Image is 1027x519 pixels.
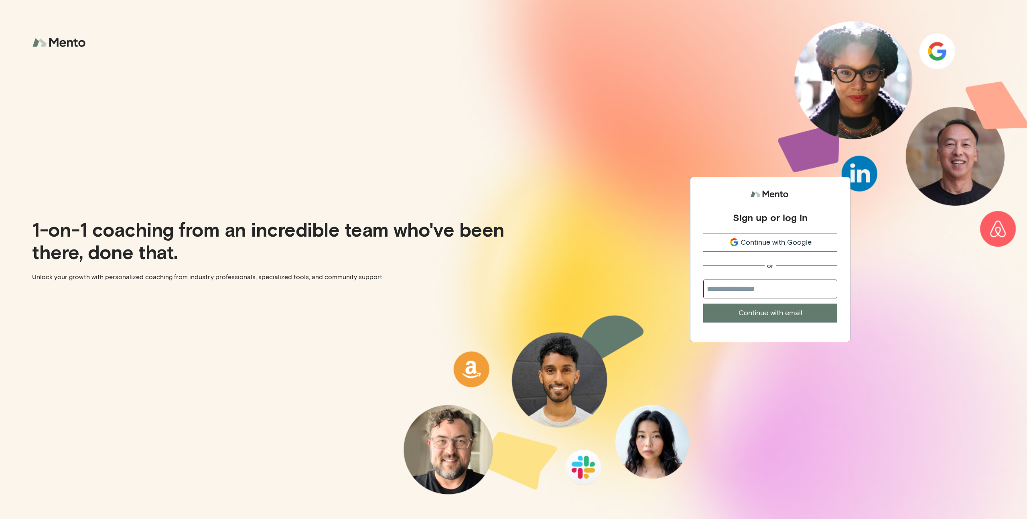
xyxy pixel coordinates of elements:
[32,272,507,282] p: Unlock your growth with personalized coaching from industry professionals, specialized tools, and...
[32,32,88,53] img: logo
[741,237,812,248] span: Continue with Google
[703,233,837,252] button: Continue with Google
[767,262,773,270] div: or
[750,187,790,202] img: logo.svg
[703,304,837,322] button: Continue with email
[32,218,507,263] p: 1-on-1 coaching from an incredible team who've been there, done that.
[733,211,808,223] div: Sign up or log in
